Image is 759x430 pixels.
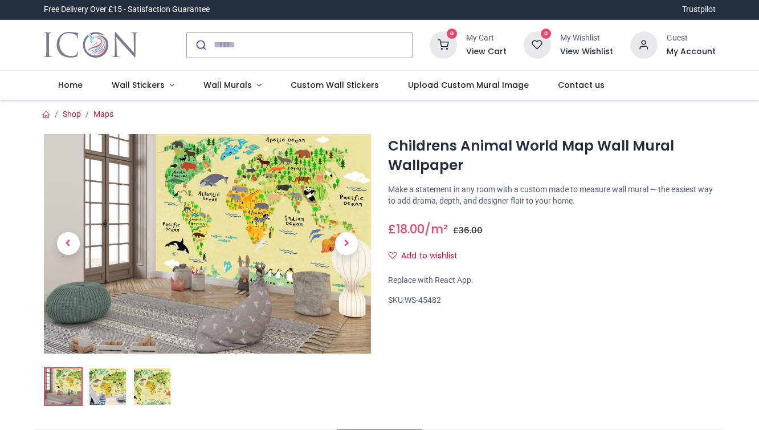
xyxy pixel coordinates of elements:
div: Guest [667,33,716,44]
img: Childrens Animal World Map Wall Mural Wallpaper [44,134,372,354]
span: Next [335,232,358,255]
button: Add to wishlistAdd to wishlist [388,246,467,266]
h1: Childrens Animal World Map Wall Mural Wallpaper [388,136,716,176]
div: My Cart [466,33,507,44]
sup: 0 [541,29,552,39]
span: Home [58,79,83,91]
span: Wall Stickers [112,79,165,91]
span: Previous [57,232,80,255]
a: Wall Stickers [97,71,189,100]
span: Contact us [558,79,605,91]
a: View Wishlist [560,46,613,58]
span: Custom Wall Stickers [291,79,379,91]
a: Maps [93,109,113,119]
div: SKU: [388,295,716,306]
a: 0 [524,39,551,48]
img: Icon Wall Stickers [44,29,138,61]
a: Previous [44,167,93,321]
img: WS-45482-03 [134,368,170,405]
span: Wall Murals [203,79,252,91]
span: /m² [425,221,448,237]
img: Childrens Animal World Map Wall Mural Wallpaper [45,368,81,405]
span: £ [388,221,425,237]
a: Next [322,167,371,321]
img: WS-45482-02 [89,368,126,405]
span: Upload Custom Mural Image [408,79,529,91]
button: Submit [187,33,214,58]
div: Replace with React App. [388,275,716,286]
i: Add to wishlist [389,251,397,259]
div: Free Delivery Over £15 - Satisfaction Guarantee [44,4,210,15]
span: 36.00 [459,225,483,236]
a: View Cart [466,46,507,58]
span: £ [453,225,483,236]
a: Wall Murals [189,71,276,100]
a: Shop [63,109,81,119]
a: 0 [430,39,457,48]
div: My Wishlist [560,33,613,44]
a: Logo of Icon Wall Stickers [44,29,138,61]
a: My Account [667,46,716,58]
span: 18.00 [396,221,425,237]
span: WS-45482 [405,295,441,305]
a: Trustpilot [682,4,716,15]
sup: 0 [447,29,458,39]
p: Make a statement in any room with a custom made to measure wall mural — the easiest way to add dr... [388,184,716,206]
